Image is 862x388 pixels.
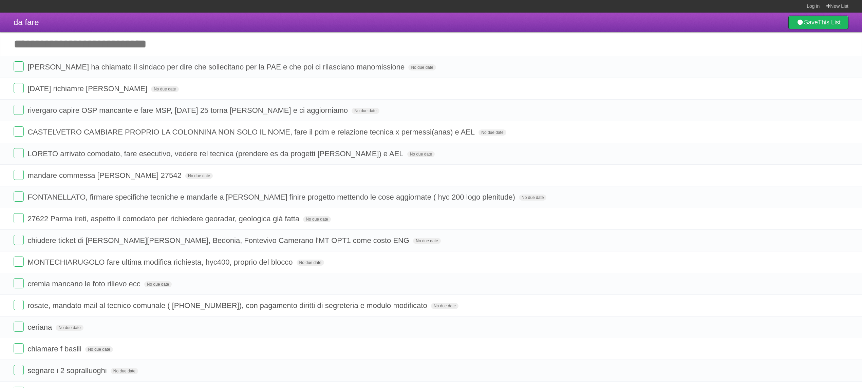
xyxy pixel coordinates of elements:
[56,325,83,331] span: No due date
[413,238,441,244] span: No due date
[408,64,436,70] span: No due date
[27,258,294,266] span: MONTECHIARUGOLO fare ultima modifica richiesta, hyc400, proprio del blocco
[14,83,24,93] label: Done
[14,61,24,72] label: Done
[144,281,172,287] span: No due date
[519,195,546,201] span: No due date
[27,128,476,136] span: CASTELVETRO CAMBIARE PROPRIO LA COLONNINA NON SOLO IL NOME, fare il pdm e relazione tecnica x per...
[14,170,24,180] label: Done
[14,365,24,375] label: Done
[297,260,324,266] span: No due date
[303,216,331,222] span: No due date
[14,300,24,310] label: Done
[27,215,301,223] span: 27622 Parma ireti, aspetto il comodato per richiedere georadar, geologica già fatta
[14,235,24,245] label: Done
[14,18,39,27] span: da fare
[14,213,24,223] label: Done
[14,126,24,137] label: Done
[352,108,379,114] span: No due date
[185,173,213,179] span: No due date
[431,303,458,309] span: No due date
[27,63,406,71] span: [PERSON_NAME] ha chiamato il sindaco per dire che sollecitano per la PAE e che poi ci rilasciano ...
[27,106,350,115] span: rivergaro capire OSP mancante e fare MSP, [DATE] 25 torna [PERSON_NAME] e ci aggiorniamo
[407,151,435,157] span: No due date
[111,368,138,374] span: No due date
[27,149,405,158] span: LORETO arrivato comodato, fare esecutivo, vedere rel tecnica (prendere es da progetti [PERSON_NAM...
[27,84,149,93] span: [DATE] richiamre [PERSON_NAME]
[14,191,24,202] label: Done
[27,193,517,201] span: FONTANELLATO, firmare specifiche tecniche e mandarle a [PERSON_NAME] finire progetto mettendo le ...
[479,129,506,136] span: No due date
[14,343,24,353] label: Done
[85,346,113,352] span: No due date
[27,280,142,288] span: cremia mancano le foto rilievo ecc
[14,322,24,332] label: Done
[27,236,411,245] span: chiudere ticket di [PERSON_NAME][PERSON_NAME], Bedonia, Fontevivo Camerano l'MT OPT1 come costo ENG
[818,19,841,26] b: This List
[27,171,183,180] span: mandare commessa [PERSON_NAME] 27542
[151,86,179,92] span: No due date
[14,148,24,158] label: Done
[27,345,83,353] span: chiamare f basili
[27,301,429,310] span: rosate, mandato mail al tecnico comunale ( [PHONE_NUMBER]), con pagamento diritti di segreteria e...
[27,366,109,375] span: segnare i 2 sopralluoghi
[788,16,848,29] a: SaveThis List
[27,323,54,331] span: ceriana
[14,105,24,115] label: Done
[14,278,24,288] label: Done
[14,257,24,267] label: Done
